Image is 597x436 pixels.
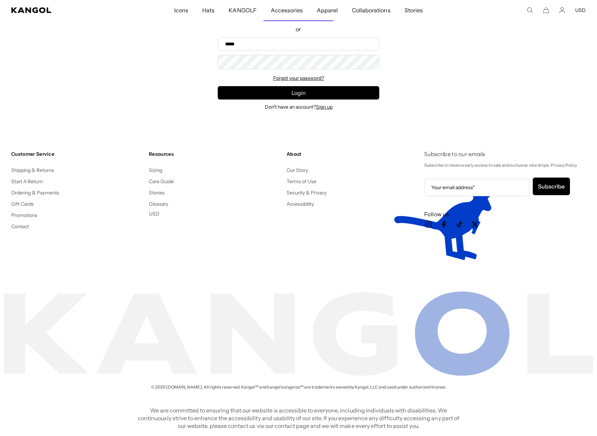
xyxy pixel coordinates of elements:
[149,211,159,217] button: USD
[559,7,565,13] a: Account
[424,161,586,169] p: Subscribe to receive early access to sale and exclusive new drops. Privacy Policy
[527,7,533,13] summary: Search here
[149,151,281,157] h4: Resources
[11,190,60,196] a: Ordering & Payments
[533,178,570,195] button: Subscribe
[218,104,379,110] div: Don't have an account?
[11,167,54,173] a: Shipping & Returns
[11,212,37,218] a: Promotions
[136,406,461,430] p: We are committed to ensuring that our website is accessible to everyone, including individuals wi...
[149,201,168,207] a: Glossary
[149,167,162,173] a: Sizing
[11,7,115,13] a: Kangol
[287,167,308,173] a: Our Story
[11,223,29,230] a: Contact
[11,178,43,185] a: Start A Return
[218,86,379,100] button: Login
[218,25,379,33] p: or
[149,190,165,196] a: Stories
[11,151,143,157] h4: Customer Service
[11,201,34,207] a: Gift Cards
[316,104,333,110] a: Sign up
[575,7,586,13] button: USD
[287,178,316,185] a: Terms of Use
[273,75,324,81] a: Forgot your password?
[287,190,327,196] a: Security & Privacy
[543,7,549,13] button: Cart
[287,201,314,207] a: Accessibility
[424,151,586,159] h4: Subscribe to our emails
[287,151,419,157] h4: About
[149,178,174,185] a: Care Guide
[424,210,586,218] h3: Follow us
